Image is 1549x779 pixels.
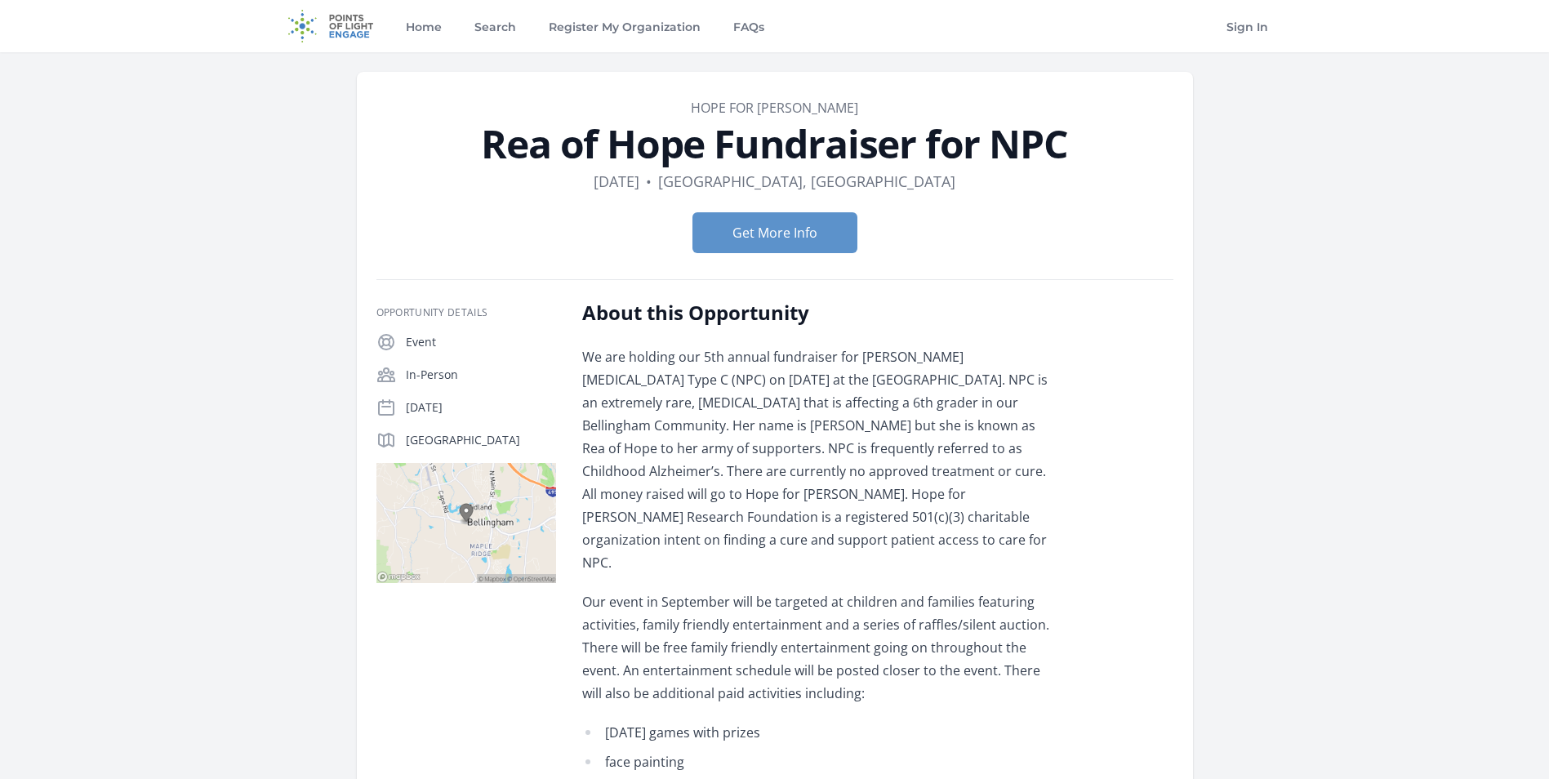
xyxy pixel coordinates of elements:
p: We are holding our 5th annual fundraiser for [PERSON_NAME][MEDICAL_DATA] Type C (NPC) on [DATE] a... [582,345,1060,574]
li: [DATE] games with prizes [582,721,1060,744]
p: In-Person [406,367,556,383]
h3: Opportunity Details [376,306,556,319]
p: [GEOGRAPHIC_DATA] [406,432,556,448]
h1: Rea of Hope Fundraiser for NPC [376,124,1173,163]
dd: [GEOGRAPHIC_DATA], [GEOGRAPHIC_DATA] [658,170,955,193]
dd: [DATE] [594,170,639,193]
a: Hope for [PERSON_NAME] [691,99,858,117]
div: • [646,170,652,193]
h2: About this Opportunity [582,300,1060,326]
img: Map [376,463,556,583]
p: [DATE] [406,399,556,416]
p: Event [406,334,556,350]
button: Get More Info [692,212,857,253]
li: face painting [582,750,1060,773]
p: Our event in September will be targeted at children and families featuring activities, family fri... [582,590,1060,705]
